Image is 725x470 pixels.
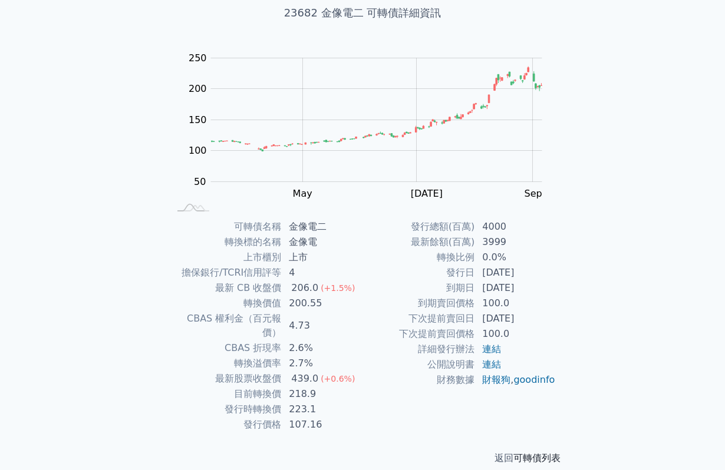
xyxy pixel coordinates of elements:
iframe: Chat Widget [666,413,725,470]
td: , [475,372,556,388]
td: 發行日 [362,265,475,280]
td: 財務數據 [362,372,475,388]
tspan: 250 [189,52,207,64]
td: 最新 CB 收盤價 [169,280,282,296]
td: 107.16 [282,417,362,432]
td: 擔保銀行/TCRI信用評等 [169,265,282,280]
tspan: 50 [194,176,206,187]
span: (+0.6%) [321,374,355,383]
td: [DATE] [475,265,556,280]
td: [DATE] [475,311,556,326]
div: 聊天小工具 [666,413,725,470]
td: 0.0% [475,250,556,265]
td: 目前轉換價 [169,386,282,402]
td: 2.6% [282,340,362,356]
p: 返回 [155,451,570,465]
tspan: May [293,188,312,199]
h1: 23682 金像電二 可轉債詳細資訊 [155,5,570,21]
td: 200.55 [282,296,362,311]
g: Chart [183,52,560,223]
td: 金像電二 [282,219,362,234]
td: 發行時轉換價 [169,402,282,417]
td: 詳細發行辦法 [362,342,475,357]
td: 公開說明書 [362,357,475,372]
a: 連結 [482,343,501,355]
tspan: Sep [525,188,542,199]
td: 4000 [475,219,556,234]
td: 轉換比例 [362,250,475,265]
td: 發行價格 [169,417,282,432]
td: 到期賣回價格 [362,296,475,311]
td: 金像電 [282,234,362,250]
td: 下次提前賣回日 [362,311,475,326]
div: 206.0 [289,281,321,295]
td: 上市 [282,250,362,265]
a: goodinfo [513,374,555,385]
td: 4 [282,265,362,280]
td: 可轉債名稱 [169,219,282,234]
td: 轉換價值 [169,296,282,311]
td: 上市櫃別 [169,250,282,265]
td: 到期日 [362,280,475,296]
tspan: [DATE] [411,188,443,199]
td: 223.1 [282,402,362,417]
td: 100.0 [475,296,556,311]
td: [DATE] [475,280,556,296]
td: 最新股票收盤價 [169,371,282,386]
td: 4.73 [282,311,362,340]
td: 3999 [475,234,556,250]
td: CBAS 折現率 [169,340,282,356]
a: 可轉債列表 [513,452,561,464]
td: 100.0 [475,326,556,342]
td: CBAS 權利金（百元報價） [169,311,282,340]
td: 轉換標的名稱 [169,234,282,250]
tspan: 150 [189,114,207,125]
span: (+1.5%) [321,283,355,293]
tspan: 100 [189,145,207,156]
td: 轉換溢價率 [169,356,282,371]
td: 最新餘額(百萬) [362,234,475,250]
td: 2.7% [282,356,362,371]
td: 218.9 [282,386,362,402]
div: 439.0 [289,372,321,386]
td: 下次提前賣回價格 [362,326,475,342]
a: 財報狗 [482,374,510,385]
td: 發行總額(百萬) [362,219,475,234]
a: 連結 [482,359,501,370]
tspan: 200 [189,83,207,94]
